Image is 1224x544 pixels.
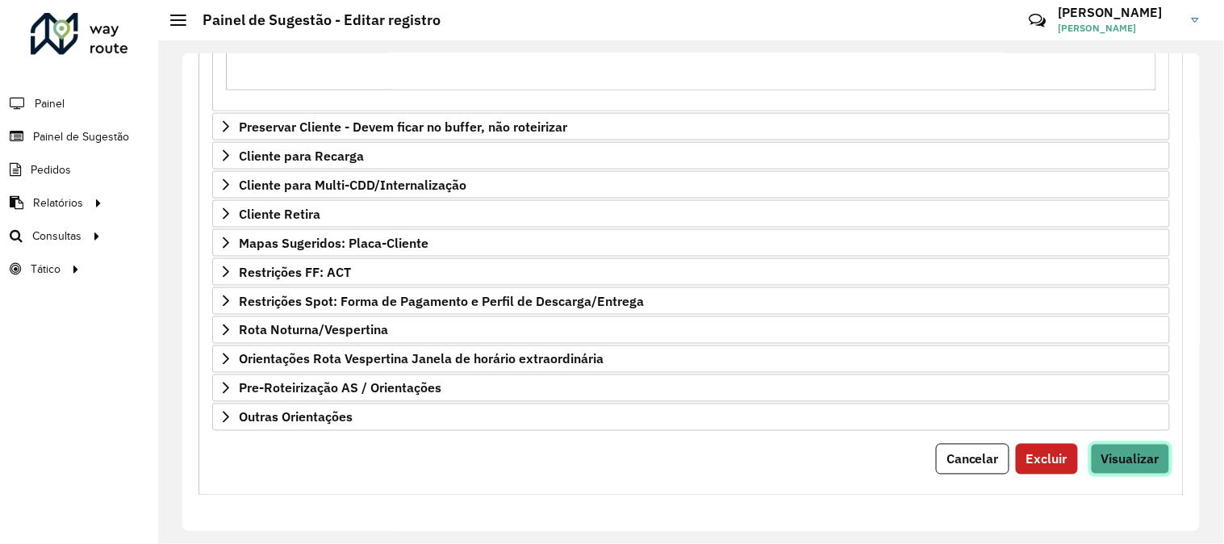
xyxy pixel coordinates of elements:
[239,295,644,308] span: Restrições Spot: Forma de Pagamento e Perfil de Descarga/Entrega
[1026,451,1067,467] span: Excluir
[239,149,364,162] span: Cliente para Recarga
[1059,21,1180,36] span: [PERSON_NAME]
[239,207,320,220] span: Cliente Retira
[936,444,1009,475] button: Cancelar
[212,171,1170,199] a: Cliente para Multi-CDD/Internalização
[239,324,388,337] span: Rota Noturna/Vespertina
[212,375,1170,402] a: Pre-Roteirização AS / Orientações
[212,287,1170,315] a: Restrições Spot: Forma de Pagamento e Perfil de Descarga/Entrega
[1101,451,1159,467] span: Visualizar
[239,266,351,278] span: Restrições FF: ACT
[33,195,83,211] span: Relatórios
[239,353,604,366] span: Orientações Rota Vespertina Janela de horário extraordinária
[239,120,567,133] span: Preservar Cliente - Devem ficar no buffer, não roteirizar
[239,236,428,249] span: Mapas Sugeridos: Placa-Cliente
[33,128,129,145] span: Painel de Sugestão
[239,382,441,395] span: Pre-Roteirização AS / Orientações
[212,316,1170,344] a: Rota Noturna/Vespertina
[212,200,1170,228] a: Cliente Retira
[35,95,65,112] span: Painel
[212,345,1170,373] a: Orientações Rota Vespertina Janela de horário extraordinária
[186,11,441,29] h2: Painel de Sugestão - Editar registro
[212,142,1170,169] a: Cliente para Recarga
[212,229,1170,257] a: Mapas Sugeridos: Placa-Cliente
[212,113,1170,140] a: Preservar Cliente - Devem ficar no buffer, não roteirizar
[946,451,999,467] span: Cancelar
[1059,5,1180,20] h3: [PERSON_NAME]
[1020,3,1055,38] a: Contato Rápido
[31,161,71,178] span: Pedidos
[1091,444,1170,475] button: Visualizar
[1016,444,1078,475] button: Excluir
[31,261,61,278] span: Tático
[239,411,353,424] span: Outras Orientações
[239,178,466,191] span: Cliente para Multi-CDD/Internalização
[212,404,1170,431] a: Outras Orientações
[32,228,81,245] span: Consultas
[212,258,1170,286] a: Restrições FF: ACT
